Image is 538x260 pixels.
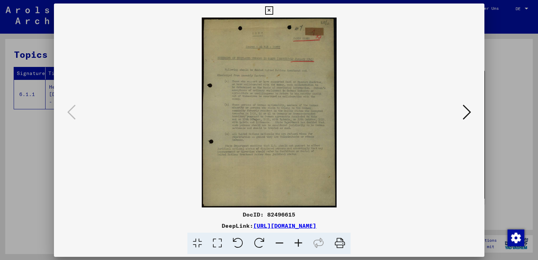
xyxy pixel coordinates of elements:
div: DocID: 82496615 [54,210,484,219]
a: [URL][DOMAIN_NAME] [253,222,316,229]
div: DeepLink: [54,221,484,230]
img: 001.jpg [78,18,461,207]
img: Zustimmung ändern [508,230,524,246]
